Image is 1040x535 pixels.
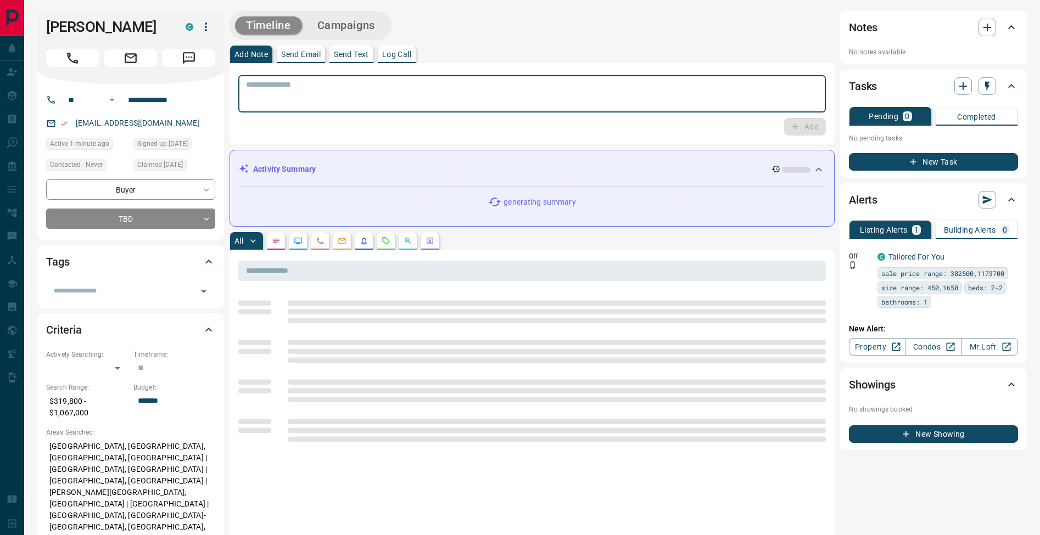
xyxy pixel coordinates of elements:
svg: Notes [272,236,281,245]
p: Search Range: [46,382,128,392]
h2: Tags [46,253,69,271]
p: No notes available [849,47,1018,57]
svg: Calls [316,236,325,245]
p: Off [849,251,871,261]
a: Tailored For You [888,252,944,261]
a: [EMAIL_ADDRESS][DOMAIN_NAME] [76,119,200,127]
div: Tasks [849,73,1018,99]
p: Areas Searched: [46,427,215,437]
p: 0 [1003,226,1007,234]
p: Listing Alerts [860,226,908,234]
p: New Alert: [849,323,1018,335]
div: Sat Jul 08 2017 [133,138,215,153]
span: Email [104,49,157,67]
h2: Notes [849,19,877,36]
div: TBD [46,209,215,229]
p: Completed [957,113,996,121]
p: Activity Summary [253,164,316,175]
div: condos.ca [186,23,193,31]
span: Active 1 minute ago [50,138,109,149]
span: Call [46,49,99,67]
svg: Emails [338,236,346,245]
div: Alerts [849,187,1018,213]
p: No showings booked [849,404,1018,414]
div: Notes [849,14,1018,41]
span: Message [163,49,215,67]
button: Open [105,93,119,106]
p: Pending [869,112,898,120]
h1: [PERSON_NAME] [46,18,169,36]
p: Budget: [133,382,215,392]
p: Log Call [382,50,411,58]
div: Criteria [46,317,215,343]
svg: Requests [382,236,390,245]
p: Send Text [334,50,369,58]
a: Condos [905,338,961,356]
span: size range: 450,1650 [881,282,958,293]
div: Wed Aug 13 2025 [46,138,128,153]
span: Signed up [DATE] [137,138,188,149]
button: Open [196,284,211,299]
p: Add Note [234,50,268,58]
span: Claimed [DATE] [137,159,183,170]
a: Mr.Loft [961,338,1018,356]
p: Timeframe: [133,350,215,359]
p: generating summary [504,196,575,208]
p: Send Email [281,50,321,58]
p: No pending tasks [849,130,1018,147]
a: Property [849,338,905,356]
div: Showings [849,371,1018,398]
div: Tags [46,249,215,275]
p: $319,800 - $1,067,000 [46,392,128,422]
h2: Criteria [46,321,82,339]
button: New Task [849,153,1018,171]
button: Timeline [235,16,302,35]
svg: Push Notification Only [849,261,857,269]
span: beds: 2-2 [968,282,1003,293]
span: Contacted - Never [50,159,103,170]
h2: Tasks [849,77,877,95]
button: New Showing [849,425,1018,443]
svg: Listing Alerts [360,236,368,245]
svg: Opportunities [404,236,412,245]
p: 0 [905,112,909,120]
svg: Lead Browsing Activity [294,236,303,245]
svg: Email Verified [60,120,68,127]
h2: Alerts [849,191,877,209]
span: sale price range: 382500,1173700 [881,268,1004,279]
p: All [234,237,243,245]
button: Campaigns [306,16,386,35]
svg: Agent Actions [426,236,434,245]
p: 1 [914,226,919,234]
div: condos.ca [877,253,885,261]
h2: Showings [849,376,896,393]
div: Tue Aug 12 2025 [133,159,215,174]
div: Activity Summary [239,159,825,179]
div: Buyer [46,179,215,200]
span: bathrooms: 1 [881,296,927,307]
p: Building Alerts [944,226,996,234]
p: Actively Searching: [46,350,128,359]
